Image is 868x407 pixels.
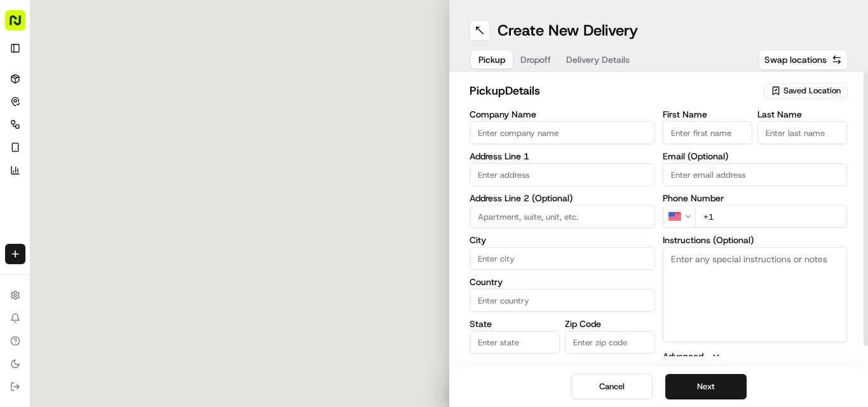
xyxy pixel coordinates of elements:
[663,236,848,244] label: Instructions (Optional)
[757,110,848,119] label: Last Name
[759,50,848,70] button: Swap locations
[470,163,655,186] input: Enter address
[566,53,630,66] span: Delivery Details
[571,374,653,399] button: Cancel
[764,53,827,66] span: Swap locations
[565,331,655,354] input: Enter zip code
[498,20,638,41] h1: Create New Delivery
[470,277,655,286] label: Country
[520,53,551,66] span: Dropoff
[470,121,655,144] input: Enter company name
[663,194,848,203] label: Phone Number
[665,374,747,399] button: Next
[470,319,560,328] label: State
[470,194,655,203] label: Address Line 2 (Optional)
[663,163,848,186] input: Enter email address
[695,205,848,228] input: Enter phone number
[470,110,655,119] label: Company Name
[663,121,753,144] input: Enter first name
[470,289,655,312] input: Enter country
[470,205,655,228] input: Apartment, suite, unit, etc.
[478,53,505,66] span: Pickup
[663,110,753,119] label: First Name
[470,82,756,100] h2: pickup Details
[663,350,848,363] button: Advanced
[470,236,655,244] label: City
[764,82,848,100] button: Saved Location
[757,121,848,144] input: Enter last name
[470,152,655,161] label: Address Line 1
[565,319,655,328] label: Zip Code
[783,85,841,97] span: Saved Location
[470,247,655,270] input: Enter city
[470,331,560,354] input: Enter state
[663,350,703,363] label: Advanced
[663,152,848,161] label: Email (Optional)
